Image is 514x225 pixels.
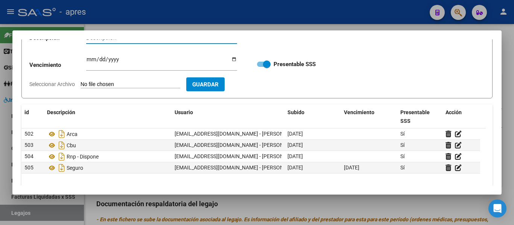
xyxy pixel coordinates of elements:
span: 505 [24,165,33,171]
strong: Presentable SSS [274,61,316,68]
span: [EMAIL_ADDRESS][DOMAIN_NAME] - [PERSON_NAME] [175,165,302,171]
span: [EMAIL_ADDRESS][DOMAIN_NAME] - [PERSON_NAME] [175,153,302,159]
span: Arca [67,131,78,137]
span: Sí [400,165,405,171]
i: Descargar documento [57,151,67,163]
datatable-header-cell: Subido [284,104,341,129]
span: [DATE] [287,165,303,171]
span: 502 [24,131,33,137]
i: Descargar documento [57,128,67,140]
span: Subido [287,109,304,115]
span: Usuario [175,109,193,115]
datatable-header-cell: Vencimiento [341,104,397,129]
span: Guardar [192,81,219,88]
span: Presentable SSS [400,109,430,124]
span: [DATE] [344,165,359,171]
datatable-header-cell: Usuario [172,104,284,129]
span: Acción [446,109,462,115]
span: Vencimiento [344,109,374,115]
span: Sí [400,142,405,148]
span: [DATE] [287,153,303,159]
span: Sí [400,131,405,137]
span: [EMAIL_ADDRESS][DOMAIN_NAME] - [PERSON_NAME] [175,131,302,137]
span: Seleccionar Archivo [29,81,75,87]
datatable-header-cell: id [21,104,44,129]
span: [DATE] [287,142,303,148]
span: Sí [400,153,405,159]
span: [DATE] [287,131,303,137]
span: Rnp - Dispone [67,154,99,160]
button: Guardar [186,77,225,91]
span: id [24,109,29,115]
div: Open Intercom Messenger [488,199,506,217]
datatable-header-cell: Descripción [44,104,172,129]
span: 504 [24,153,33,159]
span: 503 [24,142,33,148]
i: Descargar documento [57,162,67,174]
i: Descargar documento [57,139,67,151]
p: Vencimiento [29,61,86,69]
span: [EMAIL_ADDRESS][DOMAIN_NAME] - [PERSON_NAME] [175,142,302,148]
span: Descripción [47,109,75,115]
datatable-header-cell: Acción [443,104,480,129]
span: Seguro [67,165,83,171]
span: Cbu [67,142,76,148]
datatable-header-cell: Presentable SSS [397,104,443,129]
